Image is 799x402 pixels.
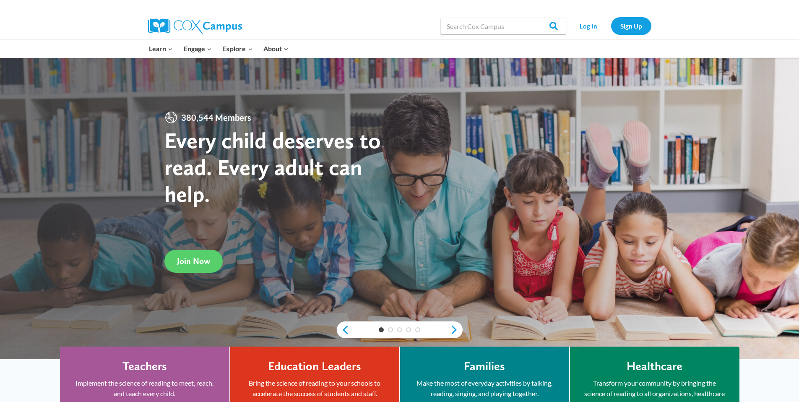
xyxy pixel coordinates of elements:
[570,17,607,34] a: Log In
[148,18,242,34] img: Cox Campus
[413,378,557,399] p: Make the most of everyday activities by talking, reading, singing, and playing together.
[337,325,349,335] a: previous
[337,321,463,338] div: content slider buttons
[164,250,223,273] a: Join Now
[164,127,381,207] strong: Every child deserves to read. Every adult can help.
[149,43,173,54] span: Learn
[397,327,402,332] a: 3
[440,18,566,34] input: Search Cox Campus
[73,378,217,399] p: Implement the science of reading to meet, reach, and teach every child.
[450,325,463,335] a: next
[122,359,167,373] h4: Teachers
[263,43,289,54] span: About
[406,327,411,332] a: 4
[415,327,420,332] a: 5
[570,17,651,34] nav: Secondary Navigation
[388,327,393,332] a: 2
[243,378,387,399] p: Bring the science of reading to your schools to accelerate the success of students and staff.
[379,327,384,332] a: 1
[611,17,651,34] a: Sign Up
[178,111,255,124] span: 380,544 Members
[144,40,294,57] nav: Primary Navigation
[177,256,210,266] span: Join Now
[222,43,252,54] span: Explore
[268,359,361,373] h4: Education Leaders
[184,43,212,54] span: Engage
[464,359,505,373] h4: Families
[627,359,682,373] h4: Healthcare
